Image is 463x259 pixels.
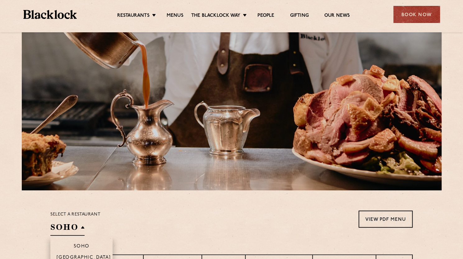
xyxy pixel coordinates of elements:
[393,6,440,23] div: Book Now
[324,13,350,20] a: Our News
[74,244,90,250] p: Soho
[50,222,85,236] h2: SOHO
[167,13,183,20] a: Menus
[359,211,413,228] a: View PDF Menu
[290,13,308,20] a: Gifting
[257,13,274,20] a: People
[50,211,100,219] p: Select a restaurant
[117,13,150,20] a: Restaurants
[191,13,240,20] a: The Blacklock Way
[23,10,77,19] img: BL_Textured_Logo-footer-cropped.svg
